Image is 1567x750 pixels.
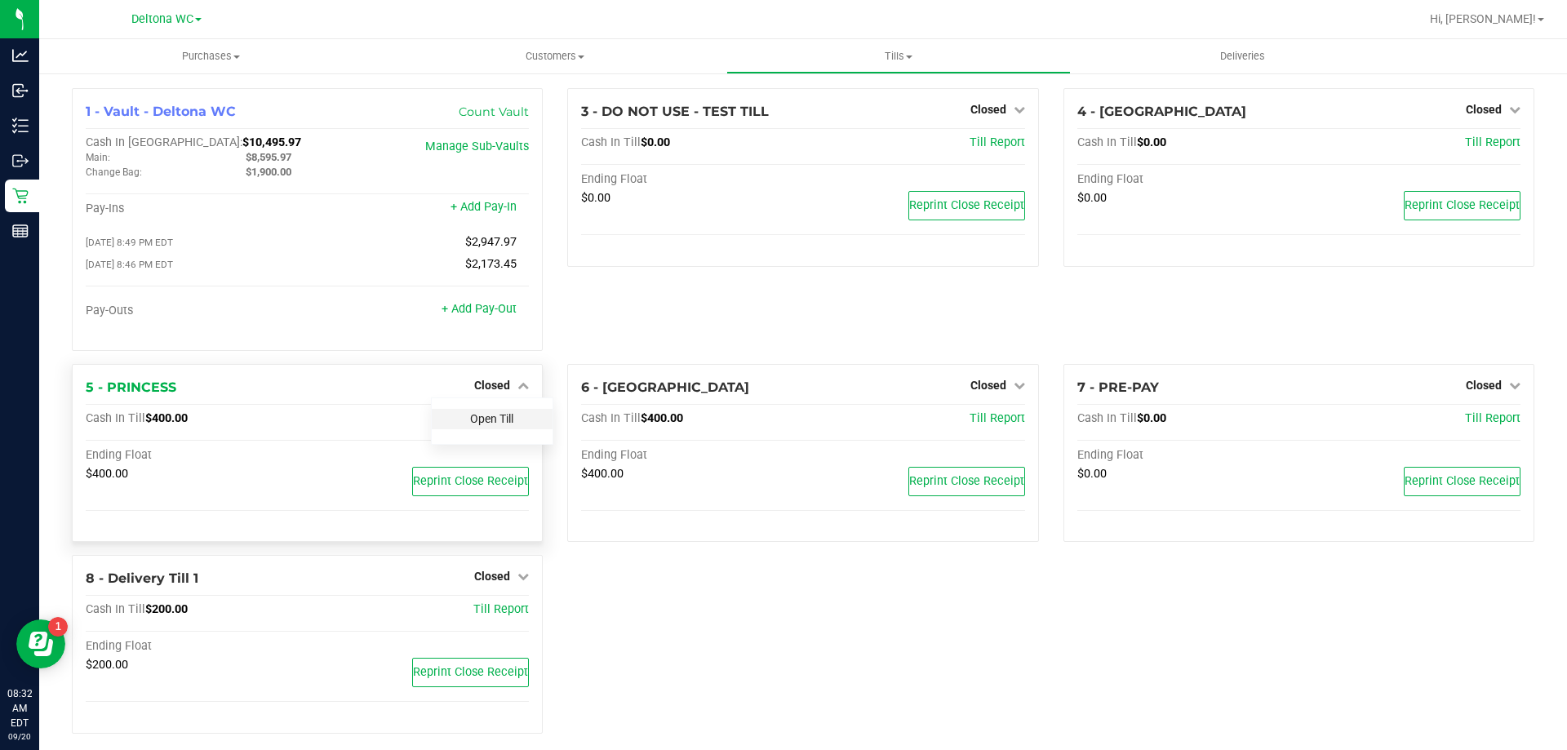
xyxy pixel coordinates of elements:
[581,379,749,395] span: 6 - [GEOGRAPHIC_DATA]
[39,49,383,64] span: Purchases
[581,135,641,149] span: Cash In Till
[1405,474,1520,488] span: Reprint Close Receipt
[1430,12,1536,25] span: Hi, [PERSON_NAME]!
[86,602,145,616] span: Cash In Till
[413,665,528,679] span: Reprint Close Receipt
[246,166,291,178] span: $1,900.00
[451,200,517,214] a: + Add Pay-In
[86,467,128,481] span: $400.00
[581,448,803,463] div: Ending Float
[1405,198,1520,212] span: Reprint Close Receipt
[425,140,529,153] a: Manage Sub-Vaults
[12,188,29,204] inline-svg: Retail
[909,198,1024,212] span: Reprint Close Receipt
[86,259,173,270] span: [DATE] 8:46 PM EDT
[86,166,142,178] span: Change Bag:
[86,411,145,425] span: Cash In Till
[412,467,529,496] button: Reprint Close Receipt
[12,118,29,134] inline-svg: Inventory
[86,237,173,248] span: [DATE] 8:49 PM EDT
[970,411,1025,425] a: Till Report
[1465,411,1520,425] a: Till Report
[641,411,683,425] span: $400.00
[86,152,110,163] span: Main:
[1077,191,1107,205] span: $0.00
[1077,135,1137,149] span: Cash In Till
[1404,191,1520,220] button: Reprint Close Receipt
[641,135,670,149] span: $0.00
[145,602,188,616] span: $200.00
[908,467,1025,496] button: Reprint Close Receipt
[12,153,29,169] inline-svg: Outbound
[1198,49,1287,64] span: Deliveries
[1077,172,1299,187] div: Ending Float
[970,135,1025,149] a: Till Report
[242,135,301,149] span: $10,495.97
[465,235,517,249] span: $2,947.97
[581,104,769,119] span: 3 - DO NOT USE - TEST TILL
[1077,411,1137,425] span: Cash In Till
[473,602,529,616] a: Till Report
[131,12,193,26] span: Deltona WC
[909,474,1024,488] span: Reprint Close Receipt
[39,39,383,73] a: Purchases
[459,104,529,119] a: Count Vault
[727,49,1069,64] span: Tills
[1077,467,1107,481] span: $0.00
[1466,103,1502,116] span: Closed
[474,570,510,583] span: Closed
[7,686,32,730] p: 08:32 AM EDT
[970,379,1006,392] span: Closed
[12,223,29,239] inline-svg: Reports
[412,658,529,687] button: Reprint Close Receipt
[1137,411,1166,425] span: $0.00
[86,304,308,318] div: Pay-Outs
[413,474,528,488] span: Reprint Close Receipt
[86,570,198,586] span: 8 - Delivery Till 1
[726,39,1070,73] a: Tills
[86,658,128,672] span: $200.00
[383,39,726,73] a: Customers
[1077,448,1299,463] div: Ending Float
[86,104,236,119] span: 1 - Vault - Deltona WC
[474,379,510,392] span: Closed
[145,411,188,425] span: $400.00
[465,257,517,271] span: $2,173.45
[1077,379,1159,395] span: 7 - PRE-PAY
[246,151,291,163] span: $8,595.97
[1404,467,1520,496] button: Reprint Close Receipt
[86,639,308,654] div: Ending Float
[1077,104,1246,119] span: 4 - [GEOGRAPHIC_DATA]
[1071,39,1414,73] a: Deliveries
[48,617,68,637] iframe: Resource center unread badge
[1465,135,1520,149] a: Till Report
[12,47,29,64] inline-svg: Analytics
[581,191,610,205] span: $0.00
[581,411,641,425] span: Cash In Till
[1466,379,1502,392] span: Closed
[12,82,29,99] inline-svg: Inbound
[86,202,308,216] div: Pay-Ins
[86,135,242,149] span: Cash In [GEOGRAPHIC_DATA]:
[16,619,65,668] iframe: Resource center
[581,467,624,481] span: $400.00
[1137,135,1166,149] span: $0.00
[86,379,176,395] span: 5 - PRINCESS
[384,49,726,64] span: Customers
[470,412,513,425] a: Open Till
[581,172,803,187] div: Ending Float
[86,448,308,463] div: Ending Float
[970,103,1006,116] span: Closed
[7,730,32,743] p: 09/20
[442,302,517,316] a: + Add Pay-Out
[908,191,1025,220] button: Reprint Close Receipt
